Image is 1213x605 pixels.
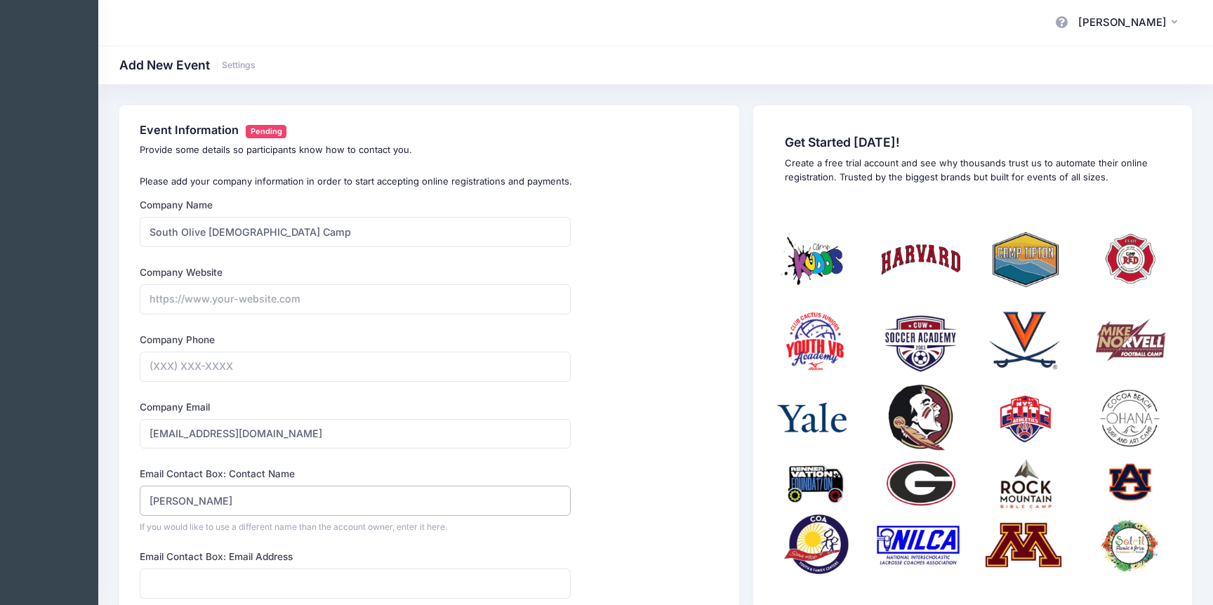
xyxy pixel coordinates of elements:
label: Company Email [140,400,210,414]
p: Provide some details so participants know how to contact you. [140,143,719,157]
label: Email Contact Box: Email Address [140,550,293,564]
label: Company Name [140,198,213,212]
img: social-proof.png [774,204,1172,602]
h4: Event Information [140,124,719,138]
span: Get Started [DATE]! [785,135,1160,149]
label: Company Website [140,265,223,279]
p: Please add your company information in order to start accepting online registrations and payments. [140,175,719,189]
span: Pending [246,125,286,138]
p: Create a free trial account and see why thousands trust us to automate their online registration.... [785,157,1160,184]
label: Company Phone [140,333,215,347]
label: Email Contact Box: Contact Name [140,467,295,481]
div: If you would like to use a different name than the account owner, enter it here. [140,521,571,533]
span: [PERSON_NAME] [1078,15,1167,30]
input: (XXX) XXX-XXXX [140,352,571,382]
a: Settings [222,60,256,71]
h1: Add New Event [119,58,256,72]
button: [PERSON_NAME] [1069,7,1192,39]
input: https://www.your-website.com [140,284,571,314]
